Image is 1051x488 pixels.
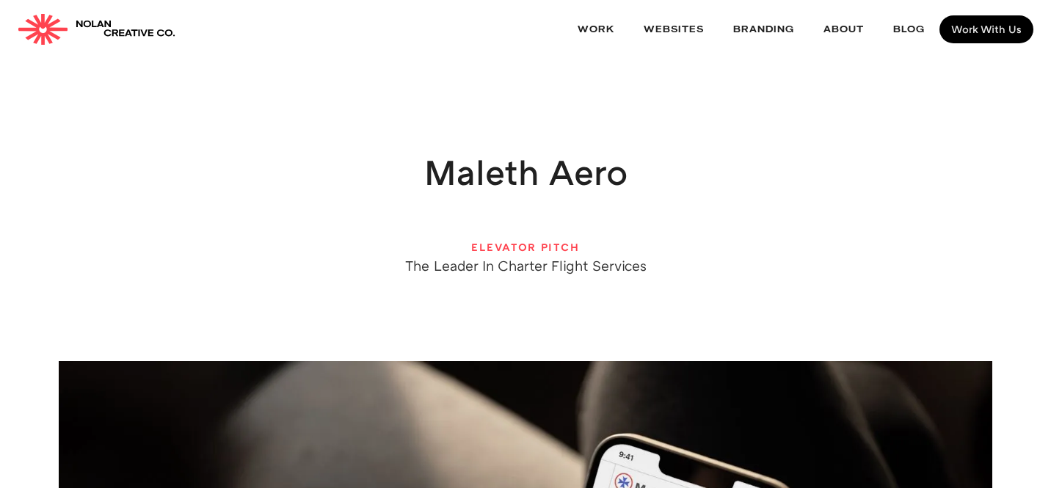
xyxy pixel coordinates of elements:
[59,154,992,189] h1: Maleth Aero
[471,242,580,252] h3: ELEVATOR PITCH
[563,10,629,49] a: Work
[951,24,1022,34] div: Work With Us
[18,14,175,45] a: home
[719,10,809,49] a: Branding
[18,14,68,45] img: Nolan Creative Co.
[879,10,939,49] a: Blog
[809,10,879,49] a: About
[939,15,1033,43] a: Work With Us
[629,10,719,49] a: websites
[405,258,647,272] div: The Leader In Charter Flight Services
